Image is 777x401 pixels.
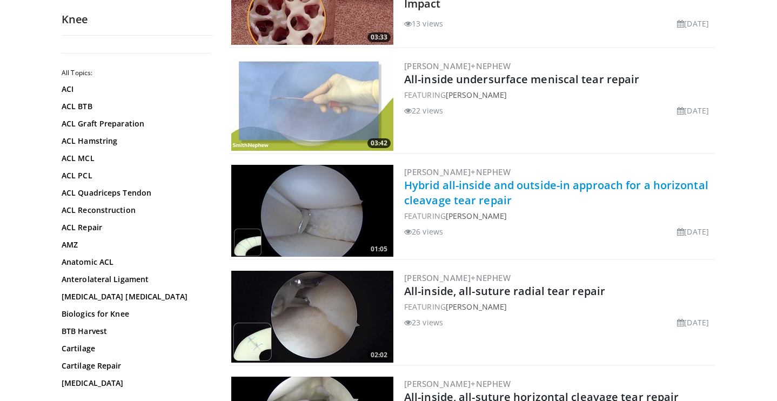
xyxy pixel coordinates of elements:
li: 13 views [404,18,443,29]
div: FEATURING [404,210,713,222]
a: Cartilage Repair [62,360,207,371]
a: ACL Graft Preparation [62,118,207,129]
li: [DATE] [677,105,709,116]
a: AMZ [62,239,207,250]
span: 01:05 [367,244,391,254]
span: 03:42 [367,138,391,148]
a: [PERSON_NAME]+Nephew [404,272,511,283]
a: Anterolateral Ligament [62,274,207,285]
a: ACL Hamstring [62,136,207,146]
a: ACL PCL [62,170,207,181]
li: 26 views [404,226,443,237]
a: 02:02 [231,271,393,363]
a: All-inside, all-suture radial tear repair [404,284,605,298]
div: FEATURING [404,89,713,101]
a: Biologics for Knee [62,309,207,319]
div: FEATURING [404,301,713,312]
a: 03:42 [231,59,393,151]
a: [PERSON_NAME]+Nephew [404,61,511,71]
h2: All Topics: [62,69,210,77]
a: [PERSON_NAME] [446,211,507,221]
li: [DATE] [677,226,709,237]
a: Hybrid all-inside and outside-in approach for a horizontal cleavage tear repair [404,178,708,208]
span: 03:33 [367,32,391,42]
a: [PERSON_NAME]+Nephew [404,378,511,389]
a: BTB Harvest [62,326,207,337]
img: 364c13b8-bf65-400b-a941-5a4a9c158216.300x170_q85_crop-smart_upscale.jpg [231,165,393,257]
img: 02c34c8e-0ce7-40b9-85e3-cdd59c0970f9.300x170_q85_crop-smart_upscale.jpg [231,59,393,151]
a: Cartilage [62,343,207,354]
a: [PERSON_NAME]+Nephew [404,166,511,177]
a: [PERSON_NAME] [446,90,507,100]
li: 22 views [404,105,443,116]
a: Anatomic ACL [62,257,207,268]
a: [MEDICAL_DATA] [62,378,207,389]
a: ACL MCL [62,153,207,164]
a: ACL Repair [62,222,207,233]
li: [DATE] [677,18,709,29]
a: [MEDICAL_DATA] [MEDICAL_DATA] [62,291,207,302]
a: ACI [62,84,207,95]
a: ACL BTB [62,101,207,112]
a: ACL Quadriceps Tendon [62,188,207,198]
span: 02:02 [367,350,391,360]
a: [PERSON_NAME] [446,302,507,312]
a: 01:05 [231,165,393,257]
a: All-inside undersurface meniscal tear repair [404,72,639,86]
li: 23 views [404,317,443,328]
img: 0d5ae7a0-0009-4902-af95-81e215730076.300x170_q85_crop-smart_upscale.jpg [231,271,393,363]
a: ACL Reconstruction [62,205,207,216]
h2: Knee [62,12,213,26]
li: [DATE] [677,317,709,328]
